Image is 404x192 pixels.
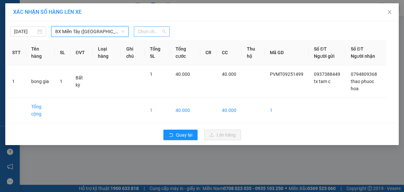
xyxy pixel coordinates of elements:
[60,79,62,84] span: 1
[270,72,303,77] span: PVMT09251499
[56,42,66,49] span: DĐ:
[242,40,265,65] th: Thu hộ
[6,29,52,38] div: 0938162396
[26,98,55,123] td: Tổng cộng
[169,133,173,138] span: rollback
[70,65,93,98] td: Bất kỳ
[150,72,153,77] span: 1
[217,98,242,123] td: 40.000
[145,40,170,65] th: Tổng SL
[222,72,236,77] span: 40.000
[176,72,190,77] span: 40.000
[7,65,26,98] td: 1
[145,98,170,123] td: 1
[351,46,363,52] span: Số ĐT
[163,130,198,140] button: rollbackQuay lại
[56,29,113,38] div: 0901323789
[314,53,335,59] span: Người gửi
[265,40,309,65] th: Mã GD
[176,131,192,139] span: Quay lại
[351,53,375,59] span: Người nhận
[55,40,70,65] th: SL
[170,98,200,123] td: 40.000
[351,72,377,77] span: 0794809368
[6,6,52,21] div: PV Miền Tây
[314,46,326,52] span: Số ĐT
[6,6,16,13] span: Gửi:
[204,130,241,140] button: uploadLên hàng
[13,9,82,15] span: XÁC NHẬN SỐ HÀNG LÊN XE
[14,28,36,35] input: 13/09/2025
[26,65,55,98] td: bong gia
[55,27,125,36] span: BX Miền Tây (Hàng Ngoài)
[26,40,55,65] th: Tên hàng
[6,21,52,29] div: TX THANG
[121,40,145,65] th: Ghi chú
[200,40,217,65] th: CR
[351,79,374,91] span: thao phuoc hoa
[265,98,309,123] td: 1
[217,40,242,65] th: CC
[56,21,113,29] div: huy
[387,10,392,15] span: close
[170,40,200,65] th: Tổng cước
[56,6,113,21] div: HANG NGOAI
[314,72,340,77] span: 0937388449
[70,40,93,65] th: ĐVT
[121,30,125,33] span: down
[93,40,121,65] th: Loại hàng
[314,79,330,84] span: tx tam c
[380,3,399,22] button: Close
[66,38,98,50] span: phu my
[138,27,166,36] span: Chọn chuyến
[56,6,72,13] span: Nhận:
[7,40,26,65] th: STT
